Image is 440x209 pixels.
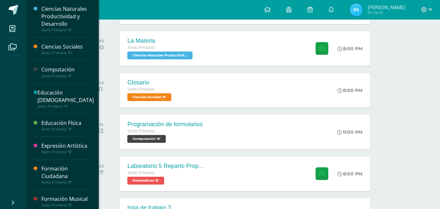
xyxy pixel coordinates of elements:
div: Programación de formularios [127,121,203,128]
div: Glosario [127,79,173,86]
div: Laboratorio 5 Reparto Proporcional y regla de tres directa e indirecta. [127,163,206,170]
a: Formación CiudadanaSexto Primaria "B" [41,165,91,185]
span: Sexto Primaria [127,45,154,50]
img: f7d66352c67c8c7de37f5bd4605e0bb6.png [350,3,363,16]
div: Educación [DEMOGRAPHIC_DATA] [37,89,94,104]
span: [PERSON_NAME] [368,4,405,10]
a: Formación MusicalSexto Primaria "B" [41,195,91,207]
a: ComputaciónSexto Primaria "B" [41,66,91,78]
div: 8:00 PM [337,87,362,93]
div: MIÉ [97,164,104,169]
a: Expresión ArtísticaSexto Primaria "B" [41,142,91,154]
span: Ciencias Naturales Productividad y Desarrollo 'B' [127,52,192,59]
span: Mi Perfil [368,10,405,15]
span: Sexto Primaria [127,87,154,92]
a: Educación [DEMOGRAPHIC_DATA]Sexto Primaria "B" [37,89,94,109]
div: Sexto Primaria "B" [41,150,91,154]
div: Educación Física [41,119,91,127]
div: 11:00 PM [337,129,362,135]
div: 8:00 PM [337,46,362,52]
div: Ciencias Sociales [41,43,91,51]
div: 10 [97,43,104,51]
div: JUE [97,81,104,85]
a: Ciencias Naturales Productividad y DesarrolloSexto Primaria "B" [41,5,91,32]
span: Sexto Primaria [127,129,154,133]
div: MIÉ [97,39,104,43]
div: Sexto Primaria "B" [37,104,94,109]
div: 12 [97,127,104,135]
div: 11 [97,85,104,93]
div: Sexto Primaria "B" [41,74,91,78]
div: Computación [41,66,91,73]
a: Ciencias SocialesSexto Primaria "B" [41,43,91,55]
span: Sexto Primaria [127,171,154,175]
div: La Materia [127,37,194,44]
div: 8:00 PM [337,171,362,177]
span: Computación 'B' [127,135,166,143]
div: Expresión Artística [41,142,91,150]
div: VIE [97,122,104,127]
div: Sexto Primaria "B" [41,51,91,55]
div: Formación Ciudadana [41,165,91,180]
div: Formación Musical [41,195,91,203]
div: Sexto Primaria "B" [41,28,91,32]
div: Ciencias Naturales Productividad y Desarrollo [41,5,91,28]
a: Educación FísicaSexto Primaria "B" [41,119,91,131]
span: Matemáticas 'B' [127,177,164,185]
div: Sexto Primaria "B" [41,180,91,185]
div: 17 [97,169,104,176]
span: Ciencias Sociales 'B' [127,93,171,101]
div: Sexto Primaria "B" [41,127,91,131]
div: Sexto Primaria "B" [41,203,91,207]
